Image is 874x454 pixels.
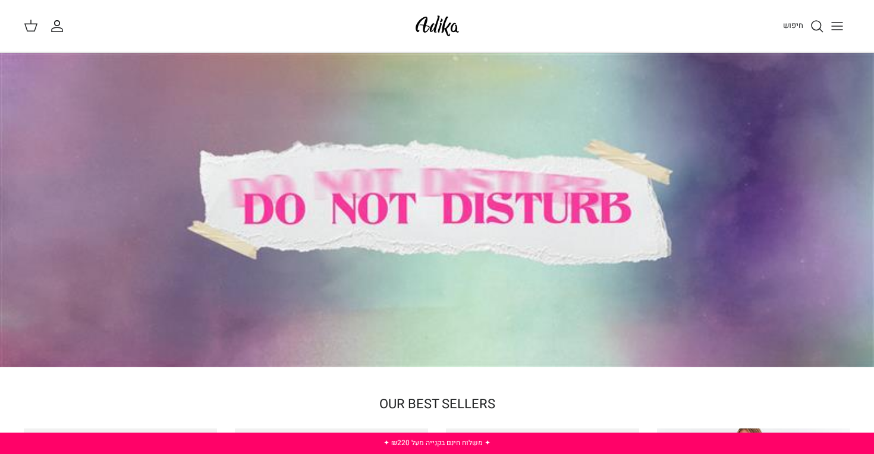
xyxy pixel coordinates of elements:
a: OUR BEST SELLERS [379,395,495,414]
span: חיפוש [783,20,803,31]
button: Toggle menu [824,13,850,39]
a: ✦ משלוח חינם בקנייה מעל ₪220 ✦ [383,437,491,448]
img: Adika IL [412,12,463,40]
a: החשבון שלי [50,19,69,33]
a: חיפוש [783,19,824,33]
